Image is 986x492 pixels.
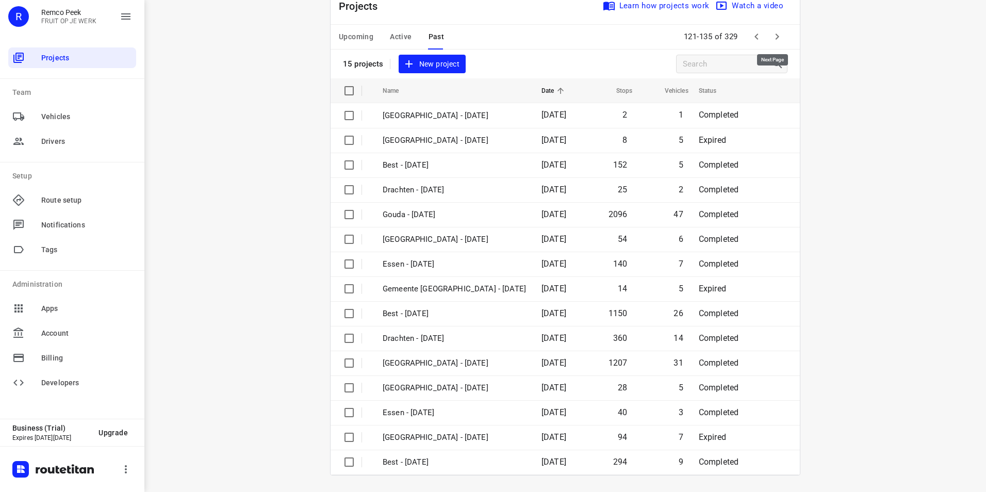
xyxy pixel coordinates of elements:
[673,358,683,368] span: 31
[699,110,739,120] span: Completed
[383,234,526,245] p: Antwerpen - Wednesday
[405,58,459,71] span: New project
[673,308,683,318] span: 26
[383,159,526,171] p: Best - Thursday
[541,135,566,145] span: [DATE]
[383,308,526,320] p: Best - Wednesday
[679,284,683,293] span: 5
[383,110,526,122] p: Antwerpen - Thursday
[383,456,526,468] p: Best - Tuesday
[541,160,566,170] span: [DATE]
[679,432,683,442] span: 7
[8,190,136,210] div: Route setup
[383,357,526,369] p: Zwolle - Wednesday
[541,333,566,343] span: [DATE]
[8,372,136,393] div: Developers
[609,209,628,219] span: 2096
[618,284,627,293] span: 14
[618,407,627,417] span: 40
[679,407,683,417] span: 3
[609,308,628,318] span: 1150
[41,8,96,17] p: Remco Peek
[541,432,566,442] span: [DATE]
[679,135,683,145] span: 5
[618,432,627,442] span: 94
[679,457,683,467] span: 9
[541,358,566,368] span: [DATE]
[613,160,628,170] span: 152
[41,18,96,25] p: FRUIT OP JE WERK
[699,383,739,392] span: Completed
[41,303,132,314] span: Apps
[683,56,771,72] input: Search projects
[541,308,566,318] span: [DATE]
[746,26,767,47] span: Previous Page
[699,457,739,467] span: Completed
[41,244,132,255] span: Tags
[679,234,683,244] span: 6
[41,136,132,147] span: Drivers
[699,308,739,318] span: Completed
[679,160,683,170] span: 5
[613,333,628,343] span: 360
[383,407,526,419] p: Essen - Tuesday
[613,259,628,269] span: 140
[673,333,683,343] span: 14
[8,323,136,343] div: Account
[679,110,683,120] span: 1
[12,434,90,441] p: Expires [DATE][DATE]
[41,378,132,388] span: Developers
[699,407,739,417] span: Completed
[98,429,128,437] span: Upgrade
[41,328,132,339] span: Account
[8,6,29,27] div: R
[41,195,132,206] span: Route setup
[429,30,445,43] span: Past
[622,110,627,120] span: 2
[699,234,739,244] span: Completed
[90,423,136,442] button: Upgrade
[622,135,627,145] span: 8
[399,55,466,74] button: New project
[679,383,683,392] span: 5
[8,348,136,368] div: Billing
[680,26,742,48] span: 121-135 of 329
[12,171,136,182] p: Setup
[699,358,739,368] span: Completed
[699,209,739,219] span: Completed
[383,382,526,394] p: Antwerpen - Tuesday
[651,85,688,97] span: Vehicles
[12,87,136,98] p: Team
[699,284,726,293] span: Expired
[41,353,132,364] span: Billing
[618,185,627,194] span: 25
[699,333,739,343] span: Completed
[41,53,132,63] span: Projects
[679,185,683,194] span: 2
[383,184,526,196] p: Drachten - Thursday
[383,209,526,221] p: Gouda - Wednesday
[699,160,739,170] span: Completed
[699,259,739,269] span: Completed
[8,47,136,68] div: Projects
[383,432,526,444] p: Gemeente Rotterdam - Tuesday
[618,234,627,244] span: 54
[339,30,373,43] span: Upcoming
[8,298,136,319] div: Apps
[8,106,136,127] div: Vehicles
[541,457,566,467] span: [DATE]
[771,58,787,70] div: Search
[541,383,566,392] span: [DATE]
[618,383,627,392] span: 28
[12,424,90,432] p: Business (Trial)
[383,85,413,97] span: Name
[541,209,566,219] span: [DATE]
[383,258,526,270] p: Essen - Wednesday
[541,284,566,293] span: [DATE]
[8,131,136,152] div: Drivers
[613,457,628,467] span: 294
[41,111,132,122] span: Vehicles
[679,259,683,269] span: 7
[673,209,683,219] span: 47
[699,185,739,194] span: Completed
